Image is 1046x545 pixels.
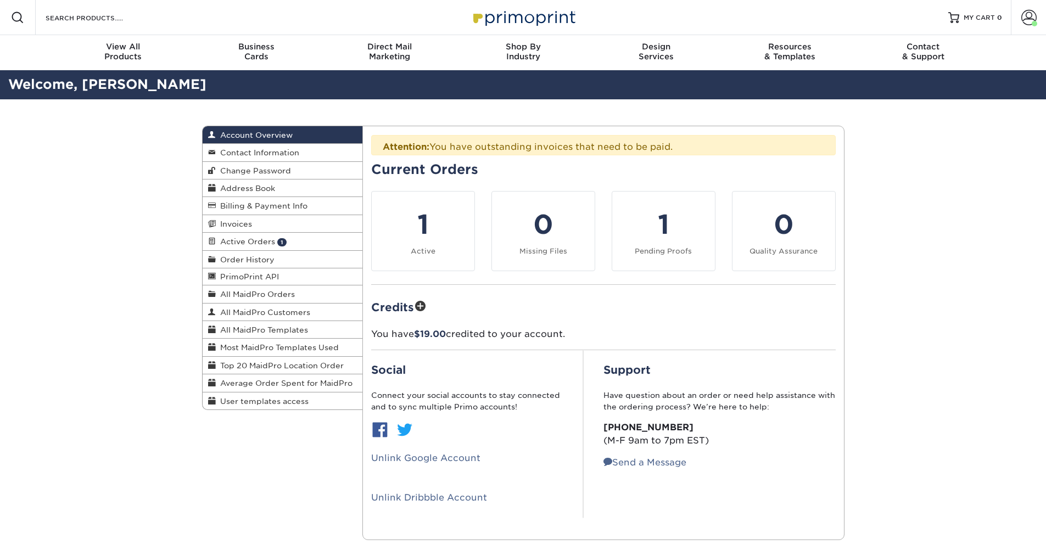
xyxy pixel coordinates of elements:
[414,329,446,339] span: $19.00
[57,42,190,52] span: View All
[203,233,363,250] a: Active Orders 1
[216,255,275,264] span: Order History
[411,247,435,255] small: Active
[997,14,1002,21] span: 0
[216,325,308,334] span: All MaidPro Templates
[323,42,456,61] div: Marketing
[603,422,693,432] strong: [PHONE_NUMBER]
[371,421,389,439] img: btn-facebook.jpg
[203,251,363,268] a: Order History
[216,166,291,175] span: Change Password
[635,247,692,255] small: Pending Proofs
[590,35,723,70] a: DesignServices
[203,215,363,233] a: Invoices
[499,205,588,244] div: 0
[371,162,836,178] h2: Current Orders
[203,144,363,161] a: Contact Information
[216,148,299,157] span: Contact Information
[216,272,279,281] span: PrimoPrint API
[216,131,293,139] span: Account Overview
[857,35,990,70] a: Contact& Support
[456,35,590,70] a: Shop ByIndustry
[749,247,818,255] small: Quality Assurance
[189,42,323,52] span: Business
[216,343,339,352] span: Most MaidPro Templates Used
[371,453,480,463] a: Unlink Google Account
[203,197,363,215] a: Billing & Payment Info
[590,42,723,61] div: Services
[323,42,456,52] span: Direct Mail
[603,457,686,468] a: Send a Message
[216,397,309,406] span: User templates access
[277,238,287,246] span: 1
[203,374,363,392] a: Average Order Spent for MaidPro
[456,42,590,52] span: Shop By
[371,363,563,377] h2: Social
[603,363,836,377] h2: Support
[857,42,990,52] span: Contact
[378,205,468,244] div: 1
[216,308,310,317] span: All MaidPro Customers
[723,35,857,70] a: Resources& Templates
[216,220,252,228] span: Invoices
[371,191,475,271] a: 1 Active
[468,5,578,29] img: Primoprint
[371,328,836,341] p: You have credited to your account.
[732,191,836,271] a: 0 Quality Assurance
[371,135,836,155] div: You have outstanding invoices that need to be paid.
[203,179,363,197] a: Address Book
[216,361,344,370] span: Top 20 MaidPro Location Order
[456,42,590,61] div: Industry
[203,126,363,144] a: Account Overview
[189,35,323,70] a: BusinessCards
[383,142,429,152] strong: Attention:
[323,35,456,70] a: Direct MailMarketing
[964,13,995,23] span: MY CART
[216,201,307,210] span: Billing & Payment Info
[371,298,836,315] h2: Credits
[216,290,295,299] span: All MaidPro Orders
[203,339,363,356] a: Most MaidPro Templates Used
[396,421,413,439] img: btn-twitter.jpg
[203,162,363,179] a: Change Password
[216,184,275,193] span: Address Book
[216,237,275,246] span: Active Orders
[44,11,152,24] input: SEARCH PRODUCTS.....
[57,42,190,61] div: Products
[603,390,836,412] p: Have question about an order or need help assistance with the ordering process? We’re here to help:
[612,191,715,271] a: 1 Pending Proofs
[203,321,363,339] a: All MaidPro Templates
[371,390,563,412] p: Connect your social accounts to stay connected and to sync multiple Primo accounts!
[57,35,190,70] a: View AllProducts
[203,304,363,321] a: All MaidPro Customers
[189,42,323,61] div: Cards
[619,205,708,244] div: 1
[216,379,353,387] span: Average Order Spent for MaidPro
[203,392,363,409] a: User templates access
[590,42,723,52] span: Design
[723,42,857,61] div: & Templates
[739,205,829,244] div: 0
[203,357,363,374] a: Top 20 MaidPro Location Order
[491,191,595,271] a: 0 Missing Files
[371,492,487,503] a: Unlink Dribbble Account
[203,285,363,303] a: All MaidPro Orders
[857,42,990,61] div: & Support
[723,42,857,52] span: Resources
[603,421,836,447] p: (M-F 9am to 7pm EST)
[519,247,567,255] small: Missing Files
[203,268,363,285] a: PrimoPrint API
